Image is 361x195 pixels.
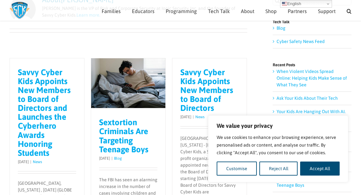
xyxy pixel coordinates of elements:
span: | [29,160,33,164]
button: Accept All [300,162,340,176]
span: Support [318,9,336,14]
span: Programming [166,9,197,14]
img: en [282,1,287,6]
span: Tech Talk [208,9,230,14]
a: Savvy Cyber Kids Appoints New Members to Board of Directors and Launches the Cyberhero Awards Hon... [18,68,71,158]
a: Blog [277,25,285,31]
span: | [110,156,114,161]
p: We value your privacy [217,122,340,130]
span: [DATE] [18,160,29,164]
span: Families [102,9,121,14]
span: Partners [288,9,307,14]
img: Savvy Cyber Kids Logo [10,2,30,19]
p: We use cookies to enhance your browsing experience, serve personalised ads or content, and analys... [217,134,340,156]
a: When Violent Videos Spread Online: Helping Kids Make Sense of What They See [277,69,347,87]
span: [DATE] [99,156,110,161]
span: Educators [132,9,155,14]
a: Blog [114,156,122,161]
a: Sextortion Criminals Are Targeting Teenage Boys [277,176,346,188]
a: Ask Your Kids About Their Tech [277,96,338,101]
a: Sextortion Criminals Are Targeting Teenage Boys [99,118,148,154]
h4: Recent Posts [273,63,351,67]
a: News [195,115,205,119]
span: | [191,115,195,119]
a: Your Kids Are Hanging Out With AI. Here’s What This Lawsuit Teaches Us. [277,109,346,127]
button: Reject All [259,162,298,176]
a: Cyber Safety News Feed [277,39,325,44]
button: Customise [217,162,257,176]
span: [DATE] [180,115,191,119]
span: About [241,9,254,14]
h4: Tech Talk [273,20,351,24]
a: News [33,160,42,164]
a: Savvy Cyber Kids Appoints New Members to Board of Directors [180,68,233,113]
span: Shop [265,9,277,14]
